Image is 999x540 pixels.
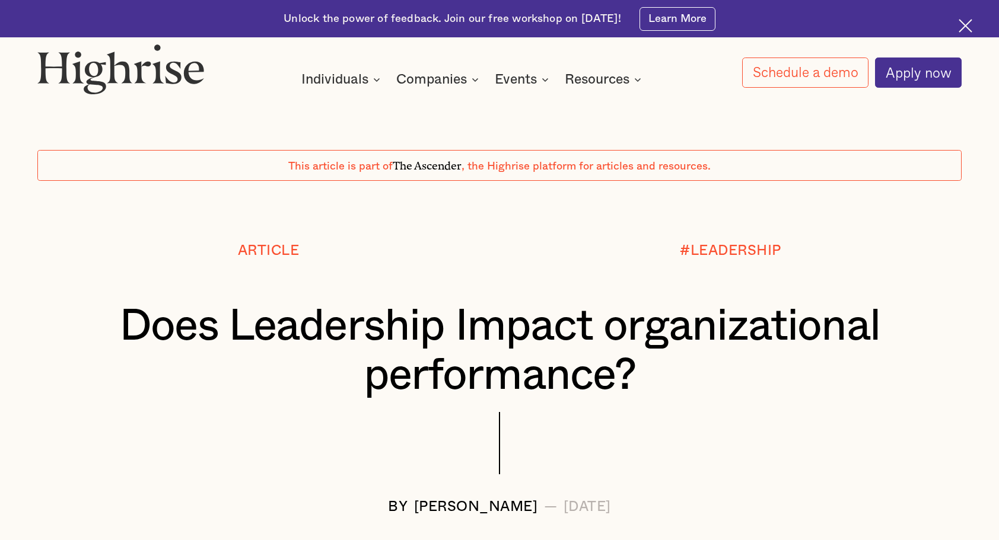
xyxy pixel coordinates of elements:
span: The Ascender [393,156,462,170]
a: Learn More [640,7,715,31]
div: Unlock the power of feedback. Join our free workshop on [DATE]! [284,11,621,26]
div: #LEADERSHIP [680,243,781,258]
div: [DATE] [564,499,611,515]
img: Cross icon [959,19,972,33]
a: Schedule a demo [742,57,868,88]
div: Companies [396,72,467,87]
div: Resources [565,72,629,87]
div: — [544,499,558,515]
div: BY [388,499,408,515]
span: This article is part of [288,161,393,172]
img: Highrise logo [37,44,205,94]
div: Events [495,72,537,87]
span: , the Highrise platform for articles and resources. [462,161,711,172]
div: Individuals [301,72,368,87]
h1: Does Leadership Impact organizational performance? [76,302,923,400]
div: [PERSON_NAME] [414,499,538,515]
div: Article [238,243,300,258]
a: Apply now [875,57,962,88]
